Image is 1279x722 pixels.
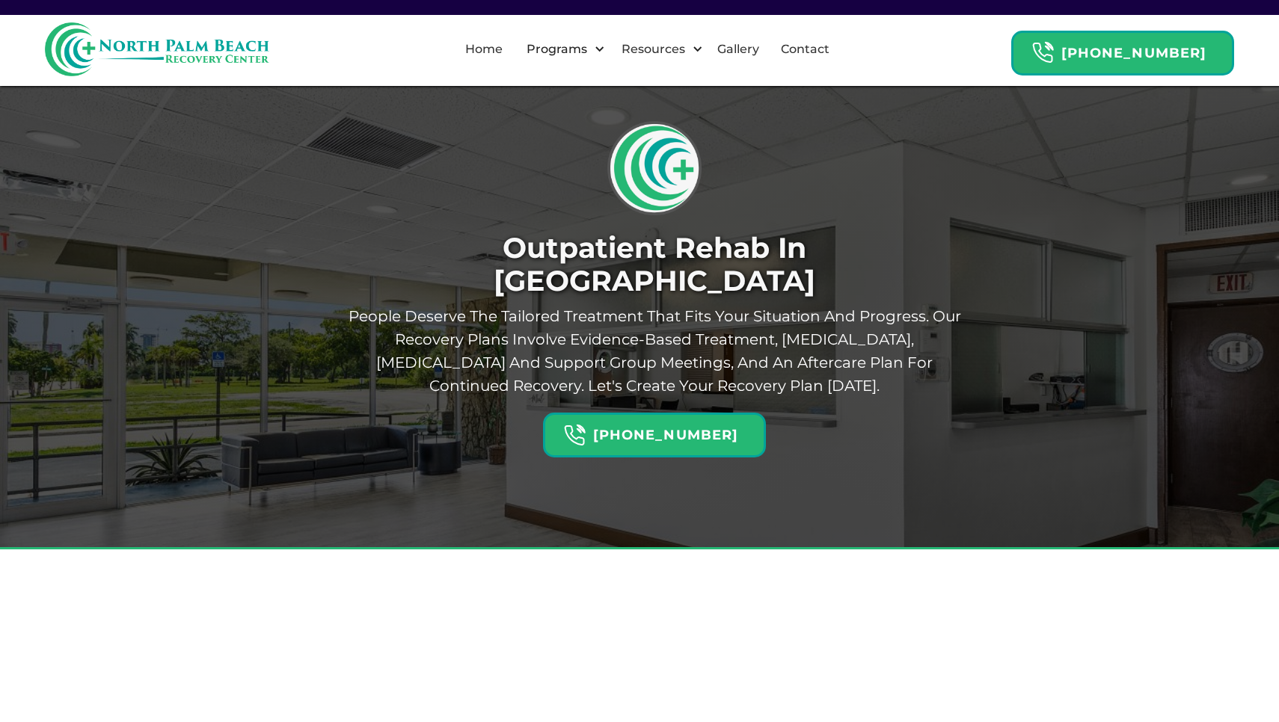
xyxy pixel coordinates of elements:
[1061,45,1206,61] strong: [PHONE_NUMBER]
[1011,23,1234,75] a: Header Calendar Icons[PHONE_NUMBER]
[618,40,689,58] div: Resources
[514,25,609,73] div: Programs
[344,232,965,297] h1: Outpatient Rehab In [GEOGRAPHIC_DATA]
[1031,41,1054,64] img: Header Calendar Icons
[543,405,766,457] a: Header Calendar Icons[PHONE_NUMBER]
[708,25,768,73] a: Gallery
[563,424,586,447] img: Header Calendar Icons
[593,427,738,443] strong: [PHONE_NUMBER]
[456,25,512,73] a: Home
[523,40,591,58] div: Programs
[772,25,838,73] a: Contact
[344,305,965,398] p: People deserve the tailored treatment that fits your situation and progress. Our recovery plans i...
[609,25,707,73] div: Resources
